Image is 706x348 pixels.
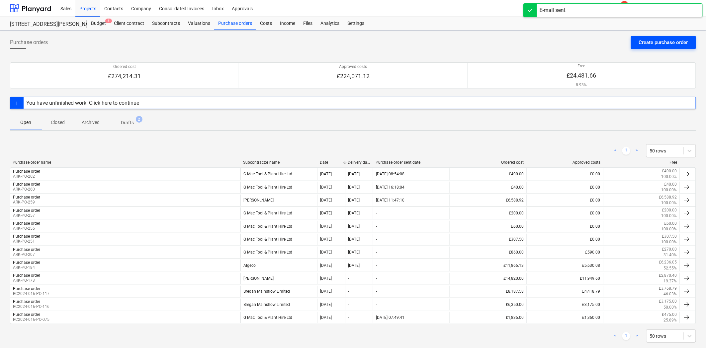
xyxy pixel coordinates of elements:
p: Archived [82,119,100,126]
div: [DATE] [320,237,332,242]
div: £3,175.00 [526,299,603,310]
a: Analytics [316,17,343,30]
p: £270.00 [662,247,677,252]
div: £0.00 [526,221,603,232]
div: Income [276,17,299,30]
p: £24,481.66 [567,72,596,80]
div: G Mac Tool & Plant Hire Ltd [240,312,317,323]
span: Purchase orders [10,38,48,46]
div: £307.50 [450,234,526,245]
p: Ordered cost [108,64,141,70]
div: - [348,276,349,281]
div: £11,866.13 [450,260,526,271]
div: [DATE] 07:49:41 [376,315,404,320]
p: 100.00% [662,226,677,232]
p: £490.00 [662,168,677,174]
p: 100.00% [662,174,677,180]
p: £274,214.31 [108,72,141,80]
div: Purchase order [13,182,40,187]
span: 2 [136,116,142,123]
p: ARK-PO-262 [13,174,40,179]
a: Page 1 is your current page [622,332,630,340]
p: £3,175.00 [659,299,677,304]
p: 100.00% [662,213,677,219]
div: - [348,315,349,320]
div: G Mac Tool & Plant Hire Ltd [240,168,317,180]
div: G Mac Tool & Plant Hire Ltd [240,234,317,245]
div: £0.00 [526,168,603,180]
a: Settings [343,17,368,30]
p: ARK-PO-173 [13,278,40,283]
div: Create purchase order [639,38,688,47]
a: Next page [633,147,641,155]
p: ARK-PO-257 [13,213,40,218]
div: G Mac Tool & Plant Hire Ltd [240,247,317,258]
div: £40.00 [450,182,526,193]
p: 100.00% [662,239,677,245]
div: [DATE] [320,172,332,176]
div: £490.00 [450,168,526,180]
div: £0.00 [526,234,603,245]
div: £200.00 [450,207,526,219]
div: Approved costs [529,160,601,165]
div: [DATE] [320,263,332,268]
p: 25.89% [664,318,677,323]
p: Drafts [121,119,134,126]
span: 5 [105,19,112,23]
div: Bregan Mainsflow Limited [240,286,317,297]
div: - [348,289,349,294]
div: Valuations [184,17,214,30]
div: - [376,211,377,215]
div: [PERSON_NAME] [240,195,317,206]
div: [DATE] [320,224,332,229]
a: Files [299,17,316,30]
div: Purchase order [13,169,40,174]
p: 52.55% [664,265,677,271]
p: RC2024-016-PO-116 [13,304,49,310]
div: Delivery date [348,160,370,165]
p: ARK-PO-259 [13,200,40,205]
p: ARK-PO-207 [13,252,40,258]
a: Client contract [110,17,148,30]
div: [DATE] 11:47:10 [376,198,404,203]
div: E-mail sent [540,6,566,14]
p: Closed [50,119,66,126]
div: G Mac Tool & Plant Hire Ltd [240,207,317,219]
div: G Mac Tool & Plant Hire Ltd [240,182,317,193]
div: [DATE] 16:18:04 [376,185,404,190]
p: £2,870.40 [659,273,677,278]
div: Purchase order [13,195,40,200]
button: Create purchase order [631,36,696,49]
div: Budget [87,17,110,30]
div: £1,360.00 [526,312,603,323]
div: Purchase order sent date [376,160,447,165]
div: [DATE] [348,263,360,268]
a: Subcontracts [148,17,184,30]
div: £0.00 [526,182,603,193]
div: - [376,289,377,294]
div: £5,630.08 [526,260,603,271]
a: Previous page [612,332,620,340]
div: [PERSON_NAME] [240,273,317,284]
div: - [376,237,377,242]
p: £307.50 [662,234,677,239]
div: Algeco [240,260,317,271]
p: ARK-PO-251 [13,239,40,244]
div: £860.00 [450,247,526,258]
p: 100.00% [662,187,677,193]
a: Costs [256,17,276,30]
div: - [348,302,349,307]
div: [DATE] [320,289,332,294]
p: RC2024-016-PO-075 [13,317,49,322]
p: ARK-PO-255 [13,226,40,231]
div: [DATE] [348,198,360,203]
p: 19.37% [664,278,677,284]
div: [DATE] [320,185,332,190]
div: £6,350.00 [450,299,526,310]
p: 50.00% [664,305,677,310]
div: Purchase order [13,273,40,278]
